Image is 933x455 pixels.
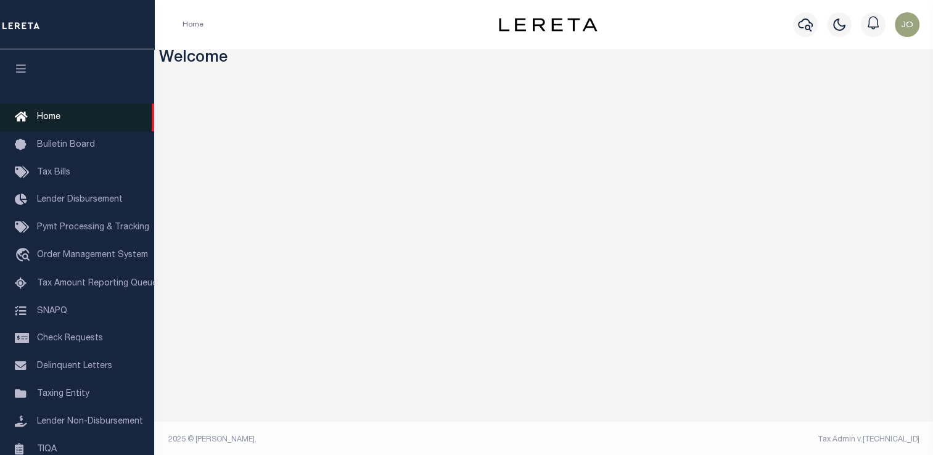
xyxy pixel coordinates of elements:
span: Order Management System [37,251,148,260]
span: TIQA [37,445,57,453]
span: Taxing Entity [37,390,89,398]
span: Lender Non-Disbursement [37,417,143,426]
i: travel_explore [15,248,35,264]
span: Lender Disbursement [37,195,123,204]
span: SNAPQ [37,306,67,315]
span: Bulletin Board [37,141,95,149]
span: Home [37,113,60,121]
img: logo-dark.svg [499,18,598,31]
span: Pymt Processing & Tracking [37,223,149,232]
h3: Welcome [159,49,929,68]
div: Tax Admin v.[TECHNICAL_ID] [553,434,919,445]
li: Home [183,19,203,30]
span: Tax Amount Reporting Queue [37,279,157,288]
div: 2025 © [PERSON_NAME]. [159,434,544,445]
span: Delinquent Letters [37,362,112,371]
img: svg+xml;base64,PHN2ZyB4bWxucz0iaHR0cDovL3d3dy53My5vcmcvMjAwMC9zdmciIHBvaW50ZXItZXZlbnRzPSJub25lIi... [895,12,919,37]
span: Check Requests [37,334,103,343]
span: Tax Bills [37,168,70,177]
